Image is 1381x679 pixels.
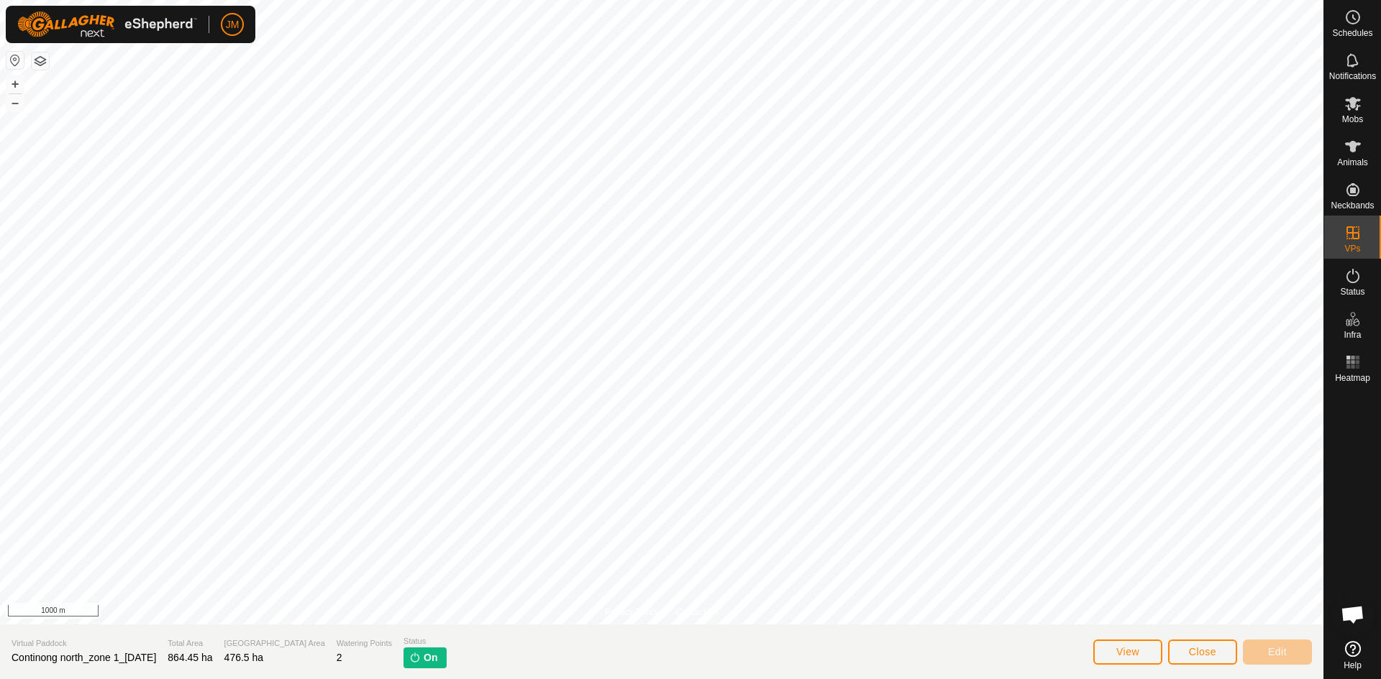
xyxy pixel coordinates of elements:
span: 864.45 ha [168,652,212,663]
span: Close [1189,646,1216,657]
span: 2 [337,652,342,663]
span: Total Area [168,637,212,650]
span: [GEOGRAPHIC_DATA] Area [224,637,325,650]
span: Mobs [1342,115,1363,124]
button: – [6,94,24,111]
button: View [1093,639,1162,665]
span: Infra [1344,331,1361,339]
span: On [424,650,437,665]
a: Contact Us [676,606,719,619]
button: Edit [1243,639,1312,665]
span: Watering Points [337,637,392,650]
span: Neckbands [1331,201,1374,210]
span: Continong north_zone 1_[DATE] [12,652,156,663]
span: Help [1344,661,1362,670]
span: Status [1340,287,1364,296]
span: Virtual Paddock [12,637,156,650]
span: VPs [1344,244,1360,253]
div: Open chat [1331,593,1375,636]
span: Heatmap [1335,374,1370,382]
button: Map Layers [32,52,49,70]
span: JM [226,17,240,32]
span: View [1116,646,1139,657]
button: + [6,75,24,93]
span: Status [404,635,446,647]
img: Gallagher Logo [17,11,197,37]
a: Privacy Policy [605,606,659,619]
img: turn-on [409,652,421,663]
span: Edit [1268,646,1287,657]
span: Schedules [1332,29,1372,37]
button: Reset Map [6,52,24,69]
span: Notifications [1329,72,1376,80]
a: Help [1324,635,1381,675]
span: 476.5 ha [224,652,264,663]
button: Close [1168,639,1237,665]
span: Animals [1337,158,1368,167]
